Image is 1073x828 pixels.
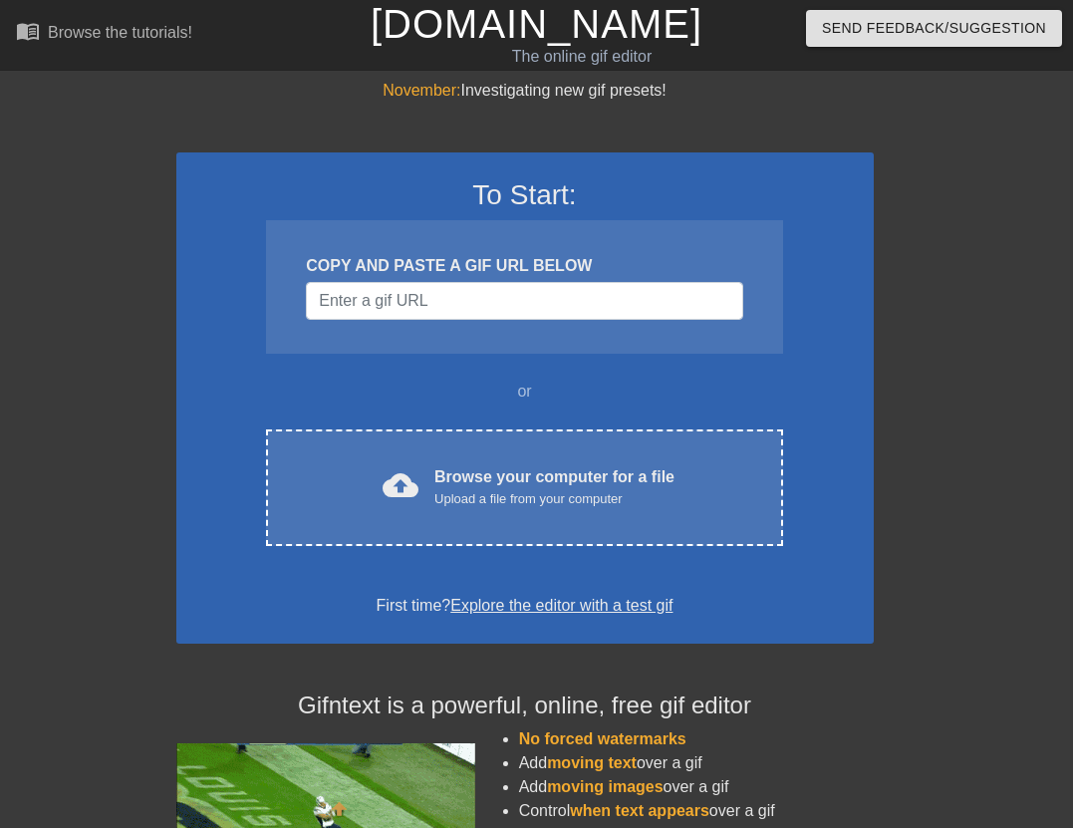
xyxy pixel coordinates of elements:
div: Browse your computer for a file [434,465,674,509]
div: COPY AND PASTE A GIF URL BELOW [306,254,742,278]
span: Send Feedback/Suggestion [822,16,1046,41]
span: moving text [547,754,637,771]
h3: To Start: [202,178,848,212]
span: menu_book [16,19,40,43]
h4: Gifntext is a powerful, online, free gif editor [176,691,874,720]
div: Browse the tutorials! [48,24,192,41]
div: Upload a file from your computer [434,489,674,509]
div: or [228,380,822,404]
div: Investigating new gif presets! [176,79,874,103]
span: moving images [547,778,663,795]
input: Username [306,282,742,320]
span: No forced watermarks [519,730,686,747]
li: Control over a gif [519,799,874,823]
span: cloud_upload [383,467,418,503]
a: Explore the editor with a test gif [450,597,672,614]
li: Add over a gif [519,775,874,799]
button: Send Feedback/Suggestion [806,10,1062,47]
span: when text appears [570,802,709,819]
a: [DOMAIN_NAME] [371,2,702,46]
div: The online gif editor [368,45,796,69]
li: Add over a gif [519,751,874,775]
div: First time? [202,594,848,618]
a: Browse the tutorials! [16,19,192,50]
span: November: [383,82,460,99]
